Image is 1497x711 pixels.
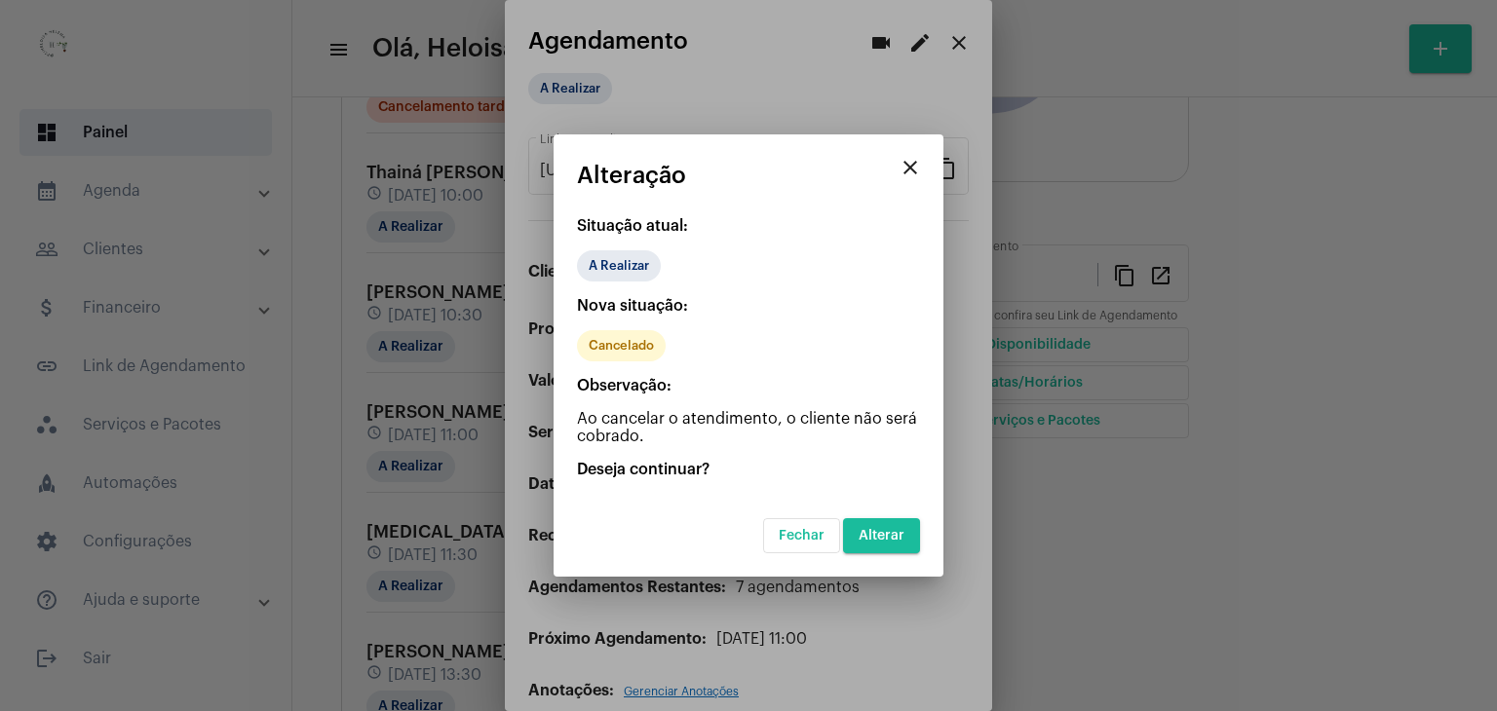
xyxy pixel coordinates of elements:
span: Alteração [577,163,686,188]
mat-chip: A Realizar [577,250,661,281]
p: Observação: [577,377,920,394]
p: Ao cancelar o atendimento, o cliente não será cobrado. [577,410,920,445]
button: Fechar [763,518,840,553]
span: Fechar [779,529,825,543]
p: Nova situação: [577,297,920,315]
mat-chip: Cancelado [577,330,666,361]
p: Situação atual: [577,217,920,235]
span: Alterar [859,529,904,543]
mat-icon: close [899,156,922,179]
p: Deseja continuar? [577,461,920,478]
button: Alterar [843,518,920,553]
